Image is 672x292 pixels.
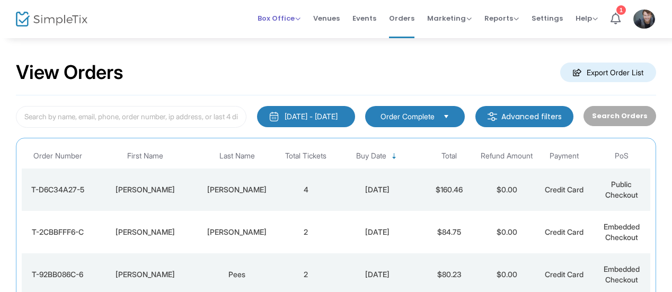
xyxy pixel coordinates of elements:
[277,144,334,169] th: Total Tickets
[16,61,123,84] h2: View Orders
[478,211,535,253] td: $0.00
[390,152,399,161] span: Sortable
[96,184,194,195] div: Joanne
[277,211,334,253] td: 2
[421,211,478,253] td: $84.75
[560,63,656,82] m-button: Export Order List
[381,111,435,122] span: Order Complete
[285,111,338,122] div: [DATE] - [DATE]
[258,13,300,23] span: Box Office
[277,169,334,211] td: 4
[421,169,478,211] td: $160.46
[337,184,418,195] div: 2025-08-15
[545,227,583,236] span: Credit Card
[356,152,386,161] span: Buy Date
[269,111,279,122] img: monthly
[337,227,418,237] div: 2025-08-15
[96,269,194,280] div: Stephen
[545,185,583,194] span: Credit Card
[337,269,418,280] div: 2025-08-15
[219,152,255,161] span: Last Name
[605,180,638,199] span: Public Checkout
[478,144,535,169] th: Refund Amount
[616,5,626,15] div: 1
[352,5,376,32] span: Events
[550,152,579,161] span: Payment
[24,227,91,237] div: T-2CBBFFF6-C
[532,5,563,32] span: Settings
[33,152,82,161] span: Order Number
[475,106,573,127] m-button: Advanced filters
[604,264,640,284] span: Embedded Checkout
[421,144,478,169] th: Total
[257,106,355,127] button: [DATE] - [DATE]
[478,169,535,211] td: $0.00
[199,269,275,280] div: Pees
[24,269,91,280] div: T-92BB086C-6
[427,13,472,23] span: Marketing
[545,270,583,279] span: Credit Card
[199,184,275,195] div: Olsen
[199,227,275,237] div: smith
[439,111,454,122] button: Select
[313,5,340,32] span: Venues
[96,227,194,237] div: kerry
[389,5,414,32] span: Orders
[24,184,91,195] div: T-D6C34A27-5
[576,13,598,23] span: Help
[604,222,640,242] span: Embedded Checkout
[484,13,519,23] span: Reports
[16,106,246,128] input: Search by name, email, phone, order number, ip address, or last 4 digits of card
[127,152,163,161] span: First Name
[615,152,629,161] span: PoS
[487,111,498,122] img: filter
